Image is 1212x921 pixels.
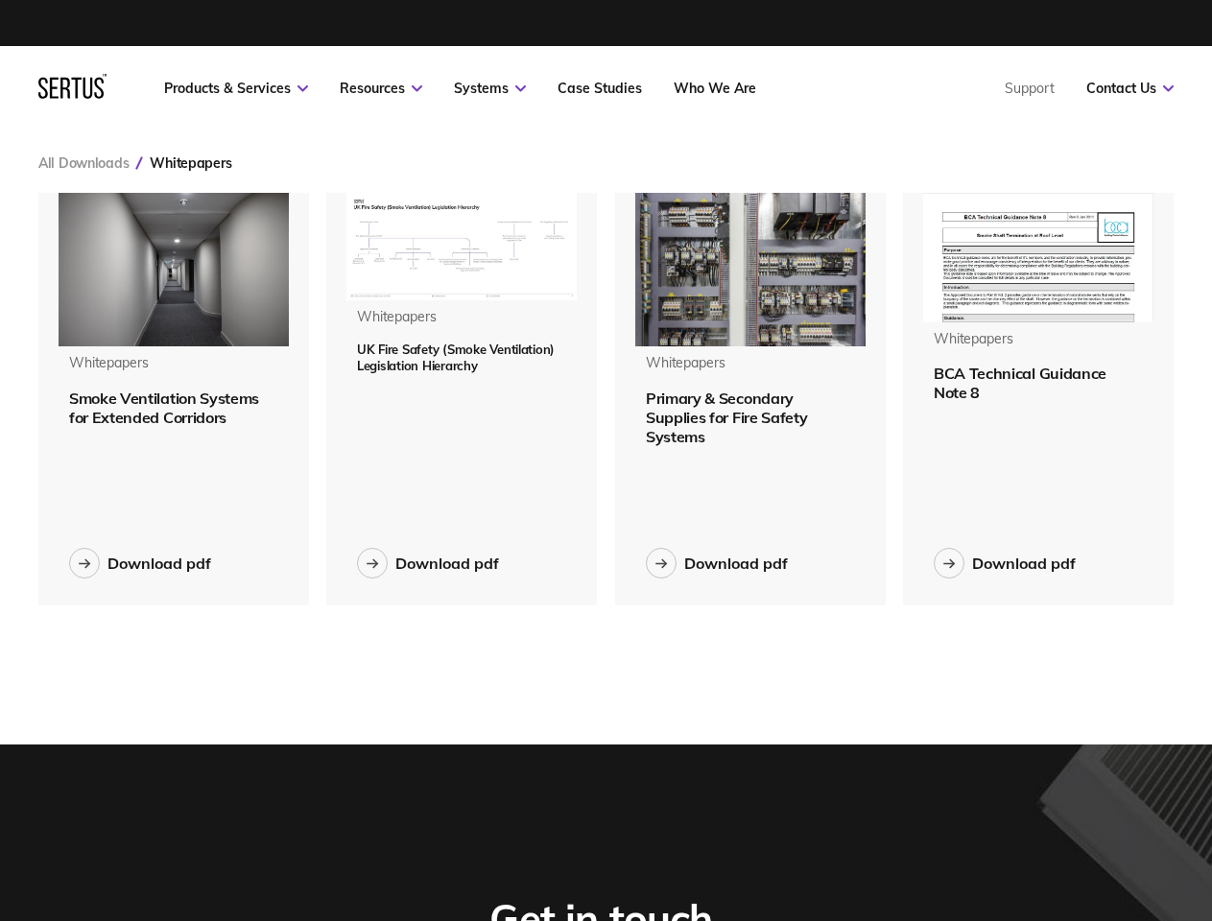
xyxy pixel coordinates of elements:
[395,554,499,573] div: Download pdf
[934,548,1076,579] button: Download pdf
[69,354,148,373] div: Whitepapers
[674,80,756,97] a: Who We Are
[646,354,725,373] div: Whitepapers
[357,342,555,372] span: UK Fire Safety (Smoke Ventilation) Legislation Hierarchy
[340,80,422,97] a: Resources
[357,548,499,579] button: Download pdf
[69,389,259,427] span: Smoke Ventilation Systems for Extended Corridors
[1005,80,1055,97] a: Support
[646,548,788,579] button: Download pdf
[972,554,1076,573] div: Download pdf
[684,554,788,573] div: Download pdf
[934,364,1106,402] span: BCA Technical Guidance Note 8
[646,389,807,446] span: Primary & Secondary Supplies for Fire Safety Systems
[1116,829,1212,921] iframe: Chat Widget
[107,554,211,573] div: Download pdf
[934,330,1012,349] div: Whitepapers
[558,80,642,97] a: Case Studies
[454,80,526,97] a: Systems
[164,80,308,97] a: Products & Services
[69,548,211,579] button: Download pdf
[1086,80,1174,97] a: Contact Us
[357,308,436,327] div: Whitepapers
[38,154,129,172] a: All Downloads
